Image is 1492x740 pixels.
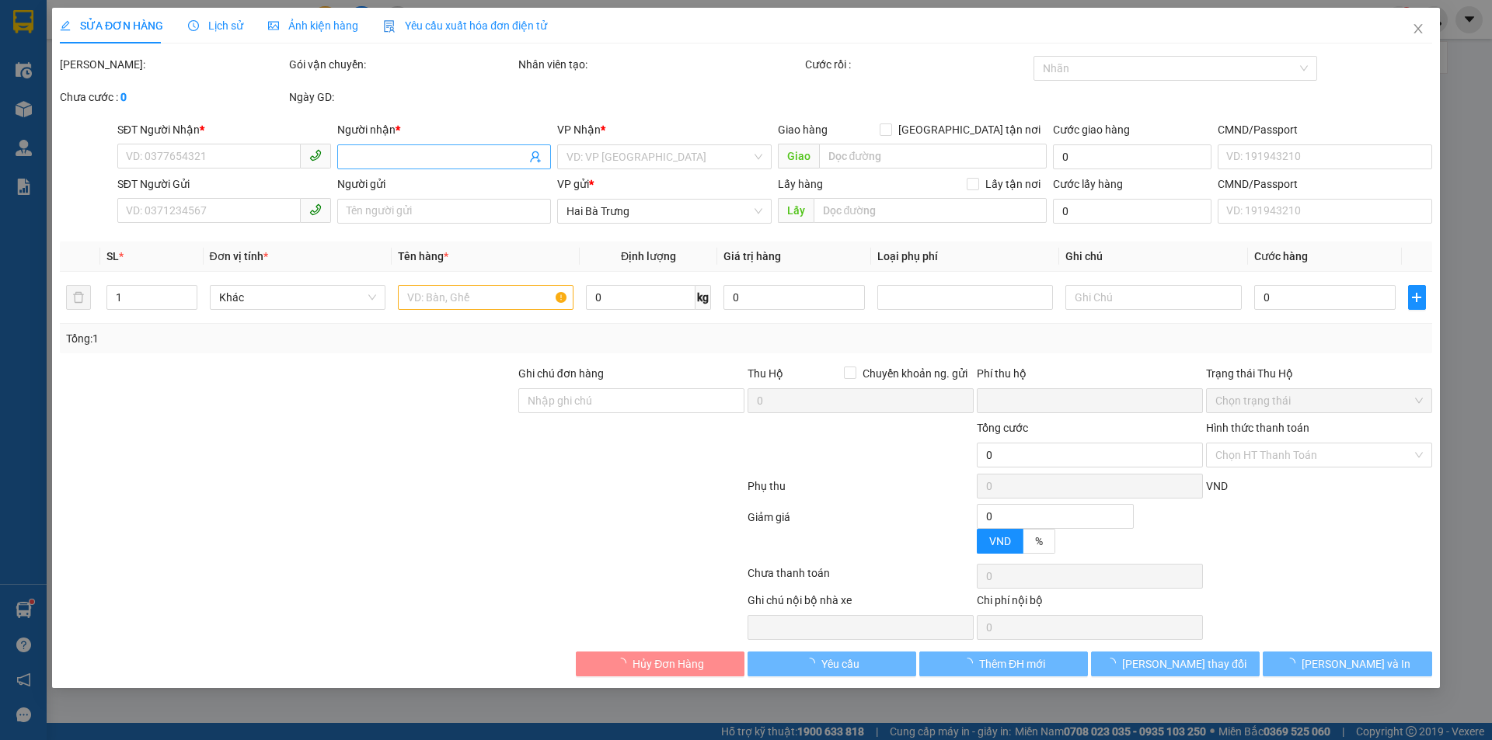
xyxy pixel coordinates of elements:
div: SĐT Người Nhận [117,121,331,138]
span: Yêu cầu [821,655,859,672]
span: phone [309,203,322,216]
div: SĐT Người Gửi [117,175,331,193]
span: Khác [219,286,376,309]
input: Ghi chú đơn hàng [518,388,744,413]
span: Yêu cầu xuất hóa đơn điện tử [383,19,547,32]
span: Thêm ĐH mới [979,655,1045,672]
span: loading [1105,658,1122,669]
input: Cước lấy hàng [1053,199,1211,224]
span: [GEOGRAPHIC_DATA] tận nơi [892,121,1047,138]
div: Ngày GD: [289,89,515,106]
span: plus [1409,291,1424,304]
div: [PERSON_NAME]: [60,56,286,73]
span: loading [1285,658,1302,669]
label: Cước lấy hàng [1053,178,1123,190]
th: Ghi chú [1060,241,1248,272]
button: Thêm ĐH mới [919,651,1088,676]
span: Lấy [778,198,814,223]
span: Lấy tận nơi [979,175,1047,193]
span: SL [107,250,120,262]
th: Loại phụ phí [871,241,1059,272]
span: Lấy hàng [778,178,823,190]
div: CMND/Passport [1218,121,1431,138]
input: Dọc đường [814,198,1047,223]
span: close [1412,23,1424,35]
span: Lịch sử [188,19,243,32]
div: Người nhận [337,121,551,138]
label: Hình thức thanh toán [1206,422,1309,434]
button: Yêu cầu [748,651,916,676]
span: Hủy Đơn Hàng [633,655,704,672]
div: Chưa thanh toán [746,565,975,592]
span: phone [309,149,322,162]
input: Dọc đường [819,144,1047,168]
div: CMND/Passport [1218,175,1431,193]
span: loading [615,658,633,669]
div: Cước rồi : [805,56,1031,73]
span: Chuyển khoản ng. gửi [856,365,974,382]
span: Giá trị hàng [723,250,781,262]
input: VD: Bàn, Ghế [398,285,573,310]
button: plus [1408,285,1425,310]
span: Tổng cước [977,422,1028,434]
button: Hủy Đơn Hàng [576,651,744,676]
span: Tên hàng [398,250,448,262]
div: Trạng thái Thu Hộ [1206,365,1432,382]
span: VP Nhận [558,123,601,136]
div: Gói vận chuyển: [289,56,515,73]
span: Đơn vị tính [210,250,268,262]
input: Cước giao hàng [1053,144,1211,169]
span: VND [989,535,1011,547]
span: user-add [530,151,542,163]
div: Chi phí nội bộ [977,592,1203,615]
img: icon [383,20,396,33]
div: Chưa cước : [60,89,286,106]
label: Ghi chú đơn hàng [518,367,604,380]
span: kg [695,285,711,310]
div: VP gửi [558,175,772,193]
span: Giao hàng [778,123,828,136]
span: loading [962,658,979,669]
span: [PERSON_NAME] thay đổi [1122,655,1246,672]
span: picture [268,20,279,31]
div: Phụ thu [746,478,975,505]
button: [PERSON_NAME] và In [1264,651,1432,676]
button: delete [66,285,91,310]
span: Hai Bà Trưng [567,200,762,223]
span: loading [804,658,821,669]
span: [PERSON_NAME] và In [1302,655,1410,672]
span: Cước hàng [1254,250,1308,262]
span: % [1035,535,1043,547]
span: edit [60,20,71,31]
span: Định lượng [621,250,676,262]
div: Giảm giá [746,509,975,561]
span: Giao [778,144,819,168]
span: Chọn trạng thái [1215,389,1423,412]
div: Người gửi [337,175,551,193]
div: Ghi chú nội bộ nhà xe [748,592,974,615]
div: Tổng: 1 [66,330,576,347]
b: 0 [120,91,127,103]
span: clock-circle [188,20,199,31]
div: Phí thu hộ [977,365,1203,388]
span: SỬA ĐƠN HÀNG [60,19,163,32]
span: VND [1206,480,1228,492]
button: [PERSON_NAME] thay đổi [1091,651,1260,676]
div: Nhân viên tạo: [518,56,802,73]
span: Thu Hộ [748,367,783,380]
input: Ghi Chú [1066,285,1242,310]
button: Close [1396,8,1440,51]
span: Ảnh kiện hàng [268,19,358,32]
label: Cước giao hàng [1053,123,1130,136]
